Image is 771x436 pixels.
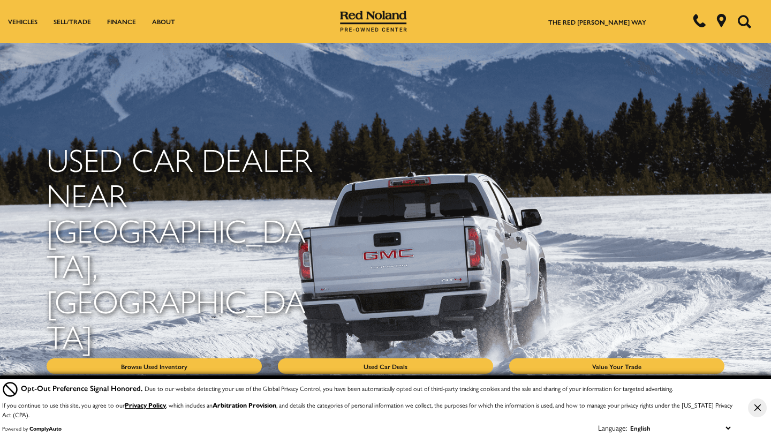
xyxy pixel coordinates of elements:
a: Red Noland Pre-Owned [340,14,407,25]
button: Open the search field [734,1,755,42]
div: Language: [598,424,628,431]
a: The Red [PERSON_NAME] Way [548,17,646,27]
button: Close Button [748,399,767,417]
img: Red Noland Pre-Owned [340,11,407,32]
strong: Arbitration Provision [213,400,276,410]
p: If you continue to use this site, you agree to our , which includes an , and details the categori... [2,400,732,419]
span: Used Car Dealer near [GEOGRAPHIC_DATA], [GEOGRAPHIC_DATA] [47,136,312,358]
a: Privacy Policy [125,400,166,410]
a: Value Your Trade [509,358,724,374]
a: Browse Used Inventory [47,358,262,374]
div: Powered by [2,425,62,432]
a: ComplyAuto [29,425,62,432]
a: Used Car Deals [278,358,493,374]
span: Opt-Out Preference Signal Honored . [21,382,145,393]
select: Language Select [628,422,733,434]
div: Due to our website detecting your use of the Global Privacy Control, you have been automatically ... [21,382,673,394]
